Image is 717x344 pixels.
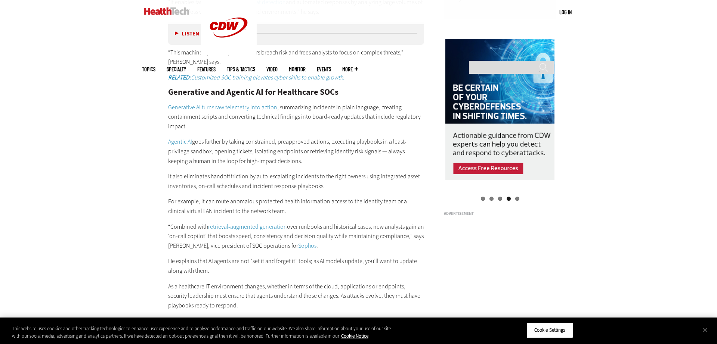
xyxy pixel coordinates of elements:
h2: Generative and Agentic AI for Healthcare SOCs [168,88,424,96]
span: Topics [142,66,155,72]
iframe: advertisement [444,219,556,312]
button: Cookie Settings [526,322,573,338]
a: CDW [201,49,257,57]
p: It also eliminates handoff friction by auto-escalating incidents to the right owners using integr... [168,172,424,191]
a: retrieval-augmented generation [208,223,287,231]
a: Sophos [298,242,316,250]
h3: Advertisement [444,212,556,216]
p: For example, it can route anomalous protected health information access to the identity team or a... [168,197,424,216]
a: 2 [489,197,494,201]
a: Log in [559,9,572,15]
p: “This means healthcare SOCs will need a different kind of focus and investment in their AI soluti... [168,316,424,335]
img: data security right rail [445,39,554,182]
a: 3 [498,197,502,201]
img: Home [144,7,189,15]
a: 5 [515,197,519,201]
a: Features [197,66,216,72]
p: As a healthcare IT environment changes, whether in terms of the cloud, applications or endpoints,... [168,282,424,310]
a: Agentic AI [168,138,192,146]
p: He explains that AI agents are not “set it and forget it” tools; as AI models update, you’ll want... [168,256,424,275]
a: Video [266,66,278,72]
a: More information about your privacy [341,333,368,339]
a: MonITor [289,66,306,72]
a: Events [317,66,331,72]
p: “Combined with over runbooks and historical cases, new analysts gain an ‘on-call copilot’ that bo... [168,222,424,251]
a: 1 [481,197,485,201]
a: Generative AI turns raw telemetry into action [168,103,277,111]
p: , summarizing incidents in plain language, creating containment scripts and converting technical ... [168,103,424,131]
span: More [342,66,358,72]
div: User menu [559,8,572,16]
a: 4 [507,197,511,201]
button: Close [697,322,713,338]
span: Specialty [167,66,186,72]
p: goes further by taking constrained, preapproved actions, executing playbooks in a least-privilege... [168,137,424,166]
div: This website uses cookies and other tracking technologies to enhance user experience and to analy... [12,325,394,340]
a: Tips & Tactics [227,66,255,72]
